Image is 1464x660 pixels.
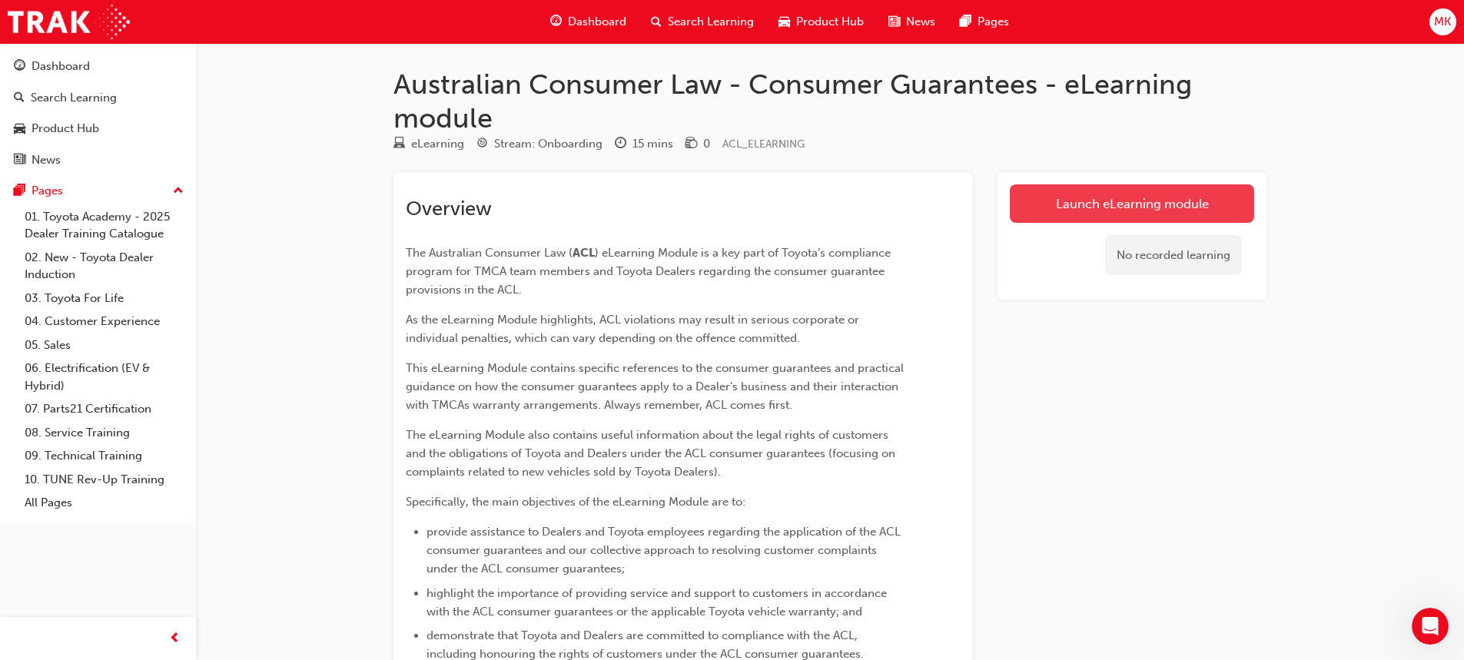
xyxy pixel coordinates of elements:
span: target-icon [476,138,488,151]
div: Stream [476,134,603,154]
a: car-iconProduct Hub [766,6,876,38]
span: The Australian Consumer Law ( [406,246,573,260]
span: guage-icon [14,60,25,74]
div: News [32,151,61,169]
span: search-icon [14,91,25,105]
a: Search Learning [6,84,190,112]
a: news-iconNews [876,6,948,38]
a: 06. Electrification (EV & Hybrid) [18,357,190,397]
a: 10. TUNE Rev-Up Training [18,468,190,492]
span: Learning resource code [722,138,805,151]
span: Pages [978,13,1009,31]
span: pages-icon [960,12,971,32]
span: news-icon [14,154,25,167]
div: 15 mins [632,135,673,153]
button: Pages [6,177,190,205]
span: As the eLearning Module highlights, ACL violations may result in serious corporate or individual ... [406,313,862,345]
span: up-icon [173,181,184,201]
div: 0 [703,135,710,153]
span: Search Learning [668,13,754,31]
a: 08. Service Training [18,421,190,445]
span: ACL [573,246,595,260]
a: search-iconSearch Learning [639,6,766,38]
div: Stream: Onboarding [494,135,603,153]
a: Launch eLearning module [1010,184,1254,223]
a: 03. Toyota For Life [18,287,190,310]
span: This eLearning Module contains specific references to the consumer guarantees and practical guida... [406,361,907,412]
span: prev-icon [169,629,181,648]
button: DashboardSearch LearningProduct HubNews [6,49,190,177]
span: pages-icon [14,184,25,198]
a: pages-iconPages [948,6,1021,38]
span: Specifically, the main objectives of the eLearning Module are to: [406,495,745,509]
span: ) eLearning Module is a key part of Toyota’s compliance program for TMCA team members and Toyota ... [406,246,894,297]
a: News [6,146,190,174]
div: No recorded learning [1105,235,1242,276]
div: Price [686,134,710,154]
span: news-icon [888,12,900,32]
div: Type [393,134,464,154]
a: Product Hub [6,114,190,143]
div: Duration [615,134,673,154]
div: Product Hub [32,120,99,138]
a: Dashboard [6,52,190,81]
span: MK [1434,13,1451,31]
h1: Australian Consumer Law - Consumer Guarantees - eLearning module [393,68,1266,134]
span: Product Hub [796,13,864,31]
span: Overview [406,197,492,221]
a: 02. New - Toyota Dealer Induction [18,246,190,287]
span: provide assistance to Dealers and Toyota employees regarding the application of the ACL consumer ... [427,525,904,575]
img: Trak [8,5,130,39]
span: The eLearning Module also contains useful information about the legal rights of customers and the... [406,428,898,479]
div: Search Learning [31,89,117,107]
span: car-icon [778,12,790,32]
a: 07. Parts21 Certification [18,397,190,421]
span: guage-icon [550,12,562,32]
span: learningResourceType_ELEARNING-icon [393,138,405,151]
a: All Pages [18,491,190,515]
a: 04. Customer Experience [18,310,190,333]
div: Pages [32,182,63,200]
span: car-icon [14,122,25,136]
a: 01. Toyota Academy - 2025 Dealer Training Catalogue [18,205,190,246]
span: highlight the importance of providing service and support to customers in accordance with the ACL... [427,586,890,619]
button: MK [1429,8,1456,35]
span: News [906,13,935,31]
span: clock-icon [615,138,626,151]
span: Dashboard [568,13,626,31]
div: eLearning [411,135,464,153]
a: guage-iconDashboard [538,6,639,38]
a: 05. Sales [18,333,190,357]
div: Dashboard [32,58,90,75]
a: 09. Technical Training [18,444,190,468]
iframe: Intercom live chat [1412,608,1449,645]
span: money-icon [686,138,697,151]
span: search-icon [651,12,662,32]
